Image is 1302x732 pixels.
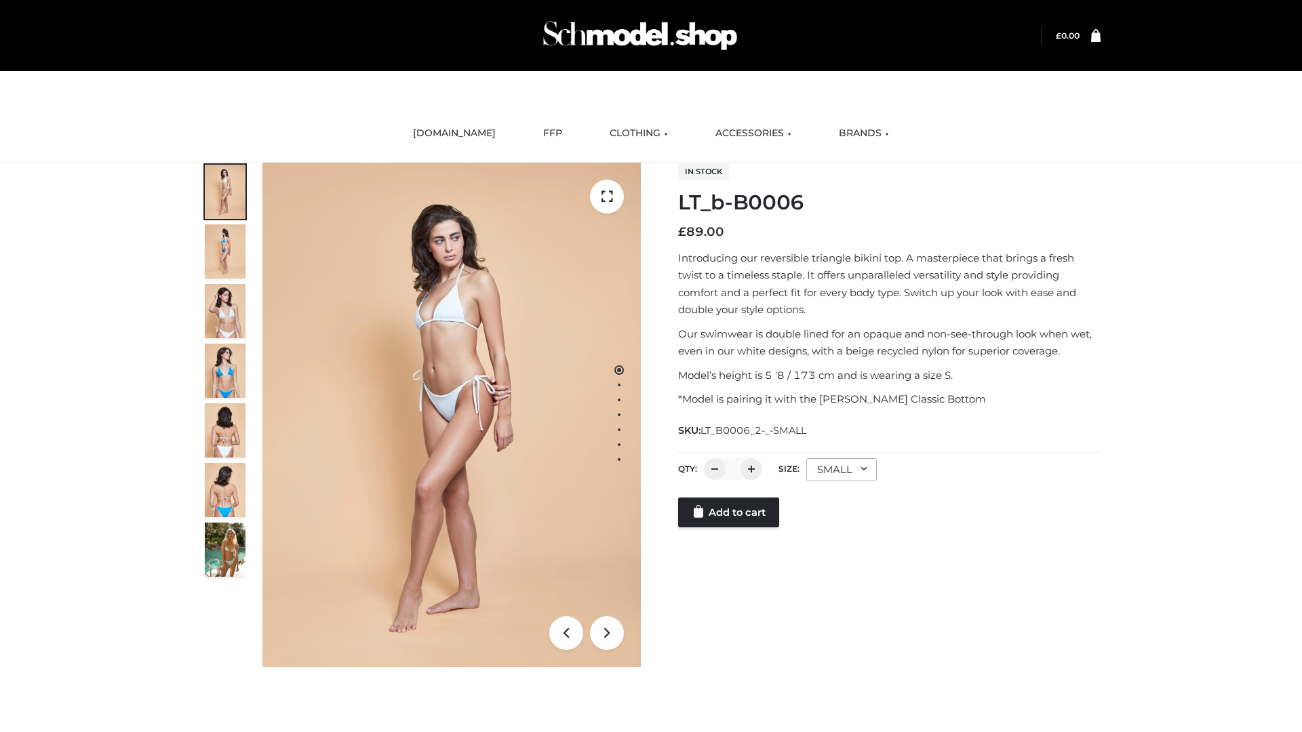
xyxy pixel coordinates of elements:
img: ArielClassicBikiniTop_CloudNine_AzureSky_OW114ECO_1-scaled.jpg [205,165,245,219]
div: SMALL [806,458,877,481]
h1: LT_b-B0006 [678,190,1101,215]
bdi: 89.00 [678,224,724,239]
span: SKU: [678,422,808,439]
span: In stock [678,163,729,180]
a: FFP [533,119,572,148]
a: ACCESSORIES [705,119,802,148]
a: Add to cart [678,497,779,527]
img: ArielClassicBikiniTop_CloudNine_AzureSky_OW114ECO_2-scaled.jpg [205,224,245,279]
a: CLOTHING [599,119,678,148]
a: [DOMAIN_NAME] [403,119,506,148]
p: Our swimwear is double lined for an opaque and non-see-through look when wet, even in our white d... [678,325,1101,360]
img: ArielClassicBikiniTop_CloudNine_AzureSky_OW114ECO_1 [262,163,641,667]
img: ArielClassicBikiniTop_CloudNine_AzureSky_OW114ECO_7-scaled.jpg [205,403,245,457]
img: ArielClassicBikiniTop_CloudNine_AzureSky_OW114ECO_4-scaled.jpg [205,344,245,398]
label: Size: [778,464,800,474]
bdi: 0.00 [1056,30,1080,41]
span: £ [1056,30,1061,41]
p: Model’s height is 5 ‘8 / 173 cm and is wearing a size S. [678,367,1101,384]
img: Arieltop_CloudNine_AzureSky2.jpg [205,523,245,577]
span: £ [678,224,686,239]
p: Introducing our reversible triangle bikini top. A masterpiece that brings a fresh twist to a time... [678,249,1101,319]
img: Schmodel Admin 964 [538,9,742,62]
a: BRANDS [829,119,899,148]
a: £0.00 [1056,30,1080,41]
img: ArielClassicBikiniTop_CloudNine_AzureSky_OW114ECO_8-scaled.jpg [205,463,245,517]
p: *Model is pairing it with the [PERSON_NAME] Classic Bottom [678,390,1101,408]
img: ArielClassicBikiniTop_CloudNine_AzureSky_OW114ECO_3-scaled.jpg [205,284,245,338]
label: QTY: [678,464,697,474]
span: LT_B0006_2-_-SMALL [701,424,806,436]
